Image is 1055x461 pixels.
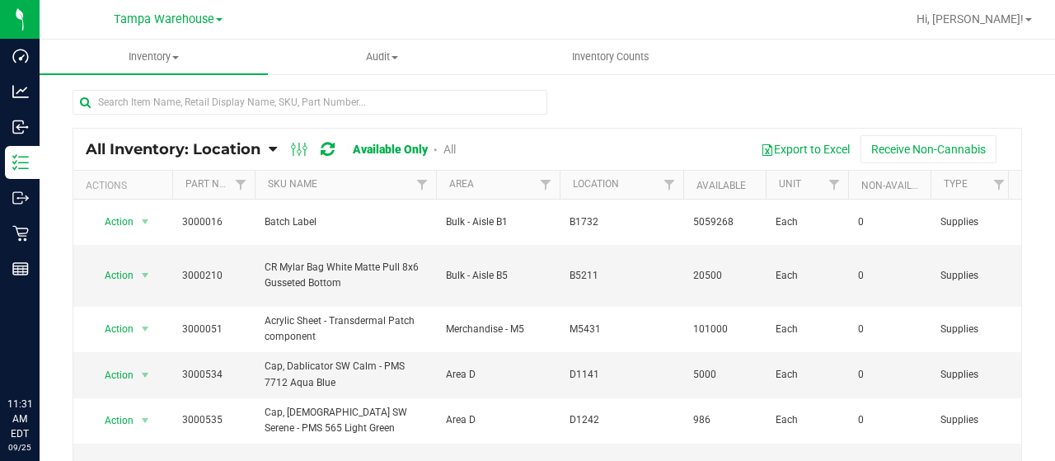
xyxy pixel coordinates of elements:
span: Tampa Warehouse [114,12,214,26]
span: Area D [446,367,550,383]
a: Location [573,178,619,190]
a: Filter [532,171,560,199]
span: All Inventory: Location [86,140,260,158]
span: Each [776,322,838,337]
span: Inventory [40,49,268,64]
inline-svg: Dashboard [12,48,29,64]
a: Available Only [353,143,428,156]
span: 0 [858,268,921,284]
span: 3000051 [182,322,245,337]
a: Available [696,180,746,191]
span: Hi, [PERSON_NAME]! [917,12,1024,26]
span: Supplies [940,268,1003,284]
span: Each [776,412,838,428]
a: Area [449,178,474,190]
a: Inventory [40,40,268,74]
span: Cap, Dablicator SW Calm - PMS 7712 Aqua Blue [265,359,426,390]
iframe: Resource center [16,329,66,379]
inline-svg: Reports [12,261,29,277]
span: Each [776,367,838,383]
span: 101000 [693,322,756,337]
span: Each [776,268,838,284]
span: Supplies [940,412,1003,428]
a: All Inventory: Location [86,140,269,158]
span: 0 [858,214,921,230]
a: Filter [821,171,848,199]
a: SKU Name [268,178,317,190]
a: Filter [227,171,255,199]
span: Acrylic Sheet - Transdermal Patch component [265,313,426,345]
span: Cap, [DEMOGRAPHIC_DATA] SW Serene - PMS 565 Light Green [265,405,426,436]
span: 3000535 [182,412,245,428]
span: select [135,210,156,233]
span: Batch Label [265,214,426,230]
inline-svg: Outbound [12,190,29,206]
span: 5000 [693,367,756,383]
span: D1242 [570,412,673,428]
span: Each [776,214,838,230]
span: select [135,364,156,387]
span: Action [90,210,134,233]
span: select [135,318,156,341]
span: select [135,264,156,287]
span: 0 [858,322,921,337]
span: Bulk - Aisle B1 [446,214,550,230]
inline-svg: Inbound [12,119,29,135]
a: Non-Available [861,180,935,191]
a: Filter [986,171,1013,199]
span: 3000016 [182,214,245,230]
span: 986 [693,412,756,428]
inline-svg: Inventory [12,154,29,171]
span: 20500 [693,268,756,284]
button: Export to Excel [750,135,860,163]
a: Filter [409,171,436,199]
span: Action [90,318,134,341]
p: 11:31 AM EDT [7,397,32,441]
span: 3000210 [182,268,245,284]
span: D1141 [570,367,673,383]
div: Actions [86,180,166,191]
span: Inventory Counts [550,49,672,64]
a: All [443,143,456,156]
span: B5211 [570,268,673,284]
button: Receive Non-Cannabis [860,135,996,163]
a: Part Number [185,178,251,190]
span: B1732 [570,214,673,230]
span: Action [90,264,134,287]
a: Inventory Counts [496,40,724,74]
a: Filter [656,171,683,199]
span: 3000534 [182,367,245,383]
span: M5431 [570,322,673,337]
span: Merchandise - M5 [446,322,550,337]
span: Audit [269,49,495,64]
inline-svg: Retail [12,225,29,242]
span: Bulk - Aisle B5 [446,268,550,284]
span: Action [90,409,134,432]
span: 0 [858,412,921,428]
span: Action [90,364,134,387]
a: Unit [779,178,801,190]
span: Supplies [940,322,1003,337]
span: CR Mylar Bag White Matte Pull 8x6 Gusseted Bottom [265,260,426,291]
span: Supplies [940,367,1003,383]
span: Supplies [940,214,1003,230]
inline-svg: Analytics [12,83,29,100]
p: 09/25 [7,441,32,454]
span: Area D [446,412,550,428]
a: Type [944,178,968,190]
span: select [135,409,156,432]
span: 5059268 [693,214,756,230]
span: 0 [858,367,921,383]
a: Audit [268,40,496,74]
input: Search Item Name, Retail Display Name, SKU, Part Number... [73,90,547,115]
